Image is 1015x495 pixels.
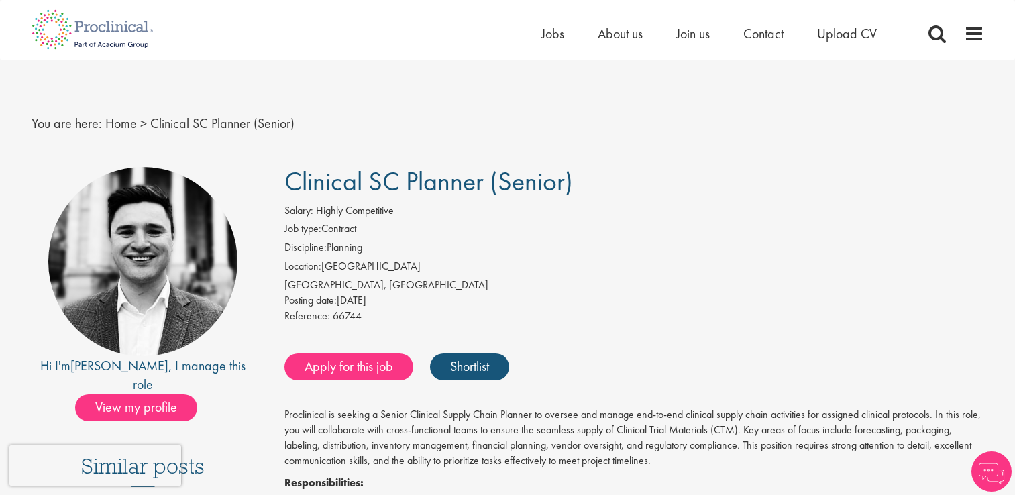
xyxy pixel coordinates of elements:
span: Clinical SC Planner (Senior) [150,115,295,132]
a: Jobs [541,25,564,42]
a: Apply for this job [284,353,413,380]
iframe: reCAPTCHA [9,445,181,486]
span: Clinical SC Planner (Senior) [284,164,573,199]
li: Contract [284,221,984,240]
strong: Responsibilities: [284,476,364,490]
span: Highly Competitive [316,203,394,217]
a: Upload CV [817,25,877,42]
label: Job type: [284,221,321,237]
a: Join us [676,25,710,42]
div: Hi I'm , I manage this role [32,356,255,394]
a: [PERSON_NAME] [70,357,168,374]
label: Location: [284,259,321,274]
span: 66744 [333,309,362,323]
a: Contact [743,25,784,42]
span: > [140,115,147,132]
img: imeage of recruiter Edward Little [48,167,237,356]
a: View my profile [75,397,211,415]
li: [GEOGRAPHIC_DATA] [284,259,984,278]
div: [DATE] [284,293,984,309]
span: View my profile [75,394,197,421]
img: Chatbot [971,451,1012,492]
li: Planning [284,240,984,259]
a: About us [598,25,643,42]
div: [GEOGRAPHIC_DATA], [GEOGRAPHIC_DATA] [284,278,984,293]
span: You are here: [32,115,102,132]
label: Salary: [284,203,313,219]
span: Posting date: [284,293,337,307]
a: Shortlist [430,353,509,380]
a: breadcrumb link [105,115,137,132]
p: Proclinical is seeking a Senior Clinical Supply Chain Planner to oversee and manage end-to-end cl... [284,407,984,468]
label: Reference: [284,309,330,324]
label: Discipline: [284,240,327,256]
